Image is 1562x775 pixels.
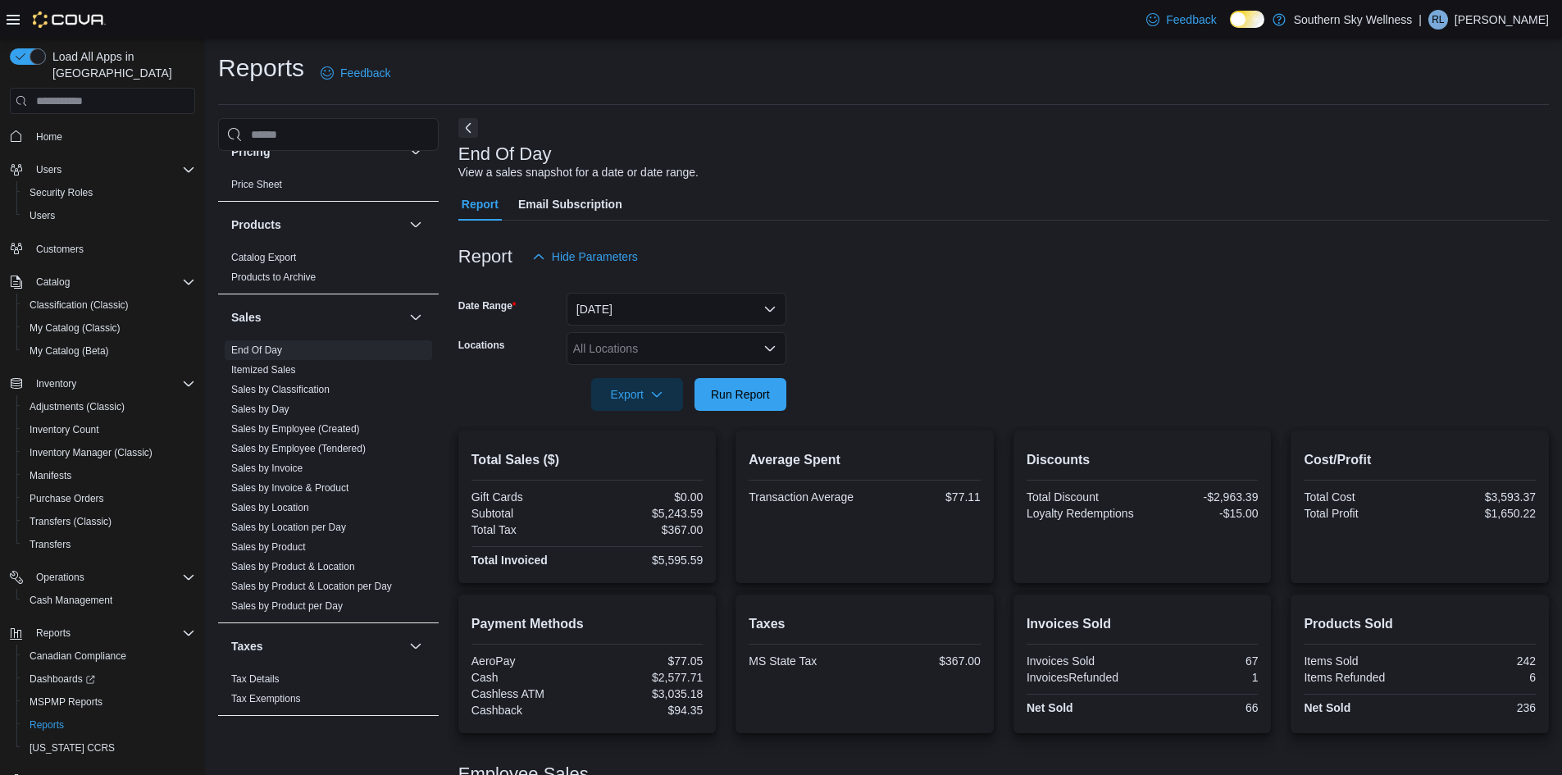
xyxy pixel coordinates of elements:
[23,443,195,463] span: Inventory Manager (Classic)
[590,671,703,684] div: $2,577.71
[30,568,195,587] span: Operations
[36,571,84,584] span: Operations
[30,650,126,663] span: Canadian Compliance
[518,188,622,221] span: Email Subscription
[590,654,703,668] div: $77.05
[3,271,202,294] button: Catalog
[471,490,584,504] div: Gift Cards
[16,487,202,510] button: Purchase Orders
[231,403,289,415] a: Sales by Day
[231,251,296,264] span: Catalog Export
[1230,28,1231,29] span: Dark Mode
[1419,10,1422,30] p: |
[36,627,71,640] span: Reports
[231,271,316,283] a: Products to Archive
[1304,701,1350,714] strong: Net Sold
[23,512,195,531] span: Transfers (Classic)
[471,614,704,634] h2: Payment Methods
[23,646,195,666] span: Canadian Compliance
[231,364,296,376] a: Itemized Sales
[231,673,280,685] a: Tax Details
[1027,450,1259,470] h2: Discounts
[231,541,306,553] a: Sales by Product
[23,669,102,689] a: Dashboards
[231,692,301,705] span: Tax Exemptions
[231,423,360,435] a: Sales by Employee (Created)
[23,397,131,417] a: Adjustments (Classic)
[1304,671,1416,684] div: Items Refunded
[30,299,129,312] span: Classification (Classic)
[36,163,61,176] span: Users
[231,560,355,573] span: Sales by Product & Location
[1423,671,1536,684] div: 6
[1230,11,1264,28] input: Dark Mode
[23,489,195,508] span: Purchase Orders
[23,535,195,554] span: Transfers
[1027,701,1073,714] strong: Net Sold
[471,687,584,700] div: Cashless ATM
[231,521,346,534] span: Sales by Location per Day
[711,386,770,403] span: Run Report
[30,160,68,180] button: Users
[16,418,202,441] button: Inventory Count
[30,239,195,259] span: Customers
[23,646,133,666] a: Canadian Compliance
[231,383,330,396] span: Sales by Classification
[23,443,159,463] a: Inventory Manager (Classic)
[16,668,202,691] a: Dashboards
[46,48,195,81] span: Load All Apps in [GEOGRAPHIC_DATA]
[16,510,202,533] button: Transfers (Classic)
[231,561,355,572] a: Sales by Product & Location
[23,489,111,508] a: Purchase Orders
[23,206,195,226] span: Users
[30,321,121,335] span: My Catalog (Classic)
[16,181,202,204] button: Security Roles
[33,11,106,28] img: Cova
[23,590,119,610] a: Cash Management
[458,339,505,352] label: Locations
[1027,614,1259,634] h2: Invoices Sold
[16,533,202,556] button: Transfers
[231,581,392,592] a: Sales by Product & Location per Day
[694,378,786,411] button: Run Report
[231,481,348,495] span: Sales by Invoice & Product
[763,342,776,355] button: Open list of options
[868,490,981,504] div: $77.11
[1145,507,1258,520] div: -$15.00
[23,715,195,735] span: Reports
[30,272,195,292] span: Catalog
[1145,654,1258,668] div: 67
[749,614,981,634] h2: Taxes
[231,384,330,395] a: Sales by Classification
[30,374,195,394] span: Inventory
[1294,10,1412,30] p: Southern Sky Wellness
[218,340,439,622] div: Sales
[458,299,517,312] label: Date Range
[23,466,78,486] a: Manifests
[231,599,343,613] span: Sales by Product per Day
[231,344,282,357] span: End Of Day
[458,164,699,181] div: View a sales snapshot for a date or date range.
[1145,671,1258,684] div: 1
[231,638,263,654] h3: Taxes
[406,215,426,235] button: Products
[23,295,195,315] span: Classification (Classic)
[23,183,99,203] a: Security Roles
[23,669,195,689] span: Dashboards
[218,669,439,715] div: Taxes
[30,272,76,292] button: Catalog
[1304,507,1416,520] div: Total Profit
[23,535,77,554] a: Transfers
[526,240,644,273] button: Hide Parameters
[749,490,861,504] div: Transaction Average
[16,691,202,713] button: MSPMP Reports
[30,239,90,259] a: Customers
[406,308,426,327] button: Sales
[23,295,135,315] a: Classification (Classic)
[1455,10,1549,30] p: [PERSON_NAME]
[231,442,366,455] span: Sales by Employee (Tendered)
[231,252,296,263] a: Catalog Export
[30,623,77,643] button: Reports
[1304,490,1416,504] div: Total Cost
[16,204,202,227] button: Users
